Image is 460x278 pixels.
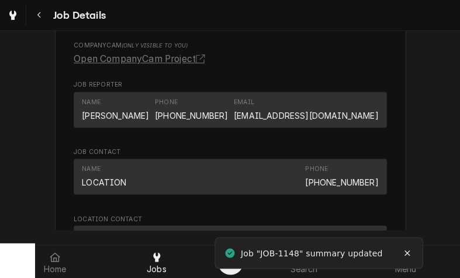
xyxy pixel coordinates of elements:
div: Email [234,98,378,121]
div: Job Contact List [74,159,386,200]
div: Job "JOB-1148" summary updated [240,247,383,259]
div: Name [82,164,126,188]
a: Go to Jobs [2,5,23,26]
span: Home [44,264,67,273]
span: (Only Visible to You) [122,42,188,49]
div: Phone [305,164,328,174]
a: [PHONE_NUMBER] [305,177,378,187]
div: Contact [74,92,386,128]
div: Name [82,98,149,121]
div: LOCATION [82,176,126,188]
div: Phone [305,164,378,188]
span: Job Contact [74,147,386,157]
a: Home [5,248,105,276]
div: Contact [74,159,386,194]
span: Search [290,264,317,273]
div: Phone [155,98,228,121]
span: Jobs [147,264,167,273]
div: Job Reporter [74,80,386,133]
div: Job Contact [74,147,386,200]
div: Name [82,98,101,107]
a: Open CompanyCam Project [74,52,209,66]
span: Job Reporter [74,80,386,90]
div: Phone [155,98,178,107]
button: Navigate back [29,5,50,26]
div: [object Object] [74,41,386,66]
a: [EMAIL_ADDRESS][DOMAIN_NAME] [234,111,378,121]
span: Location Contact [74,214,386,224]
span: [object Object] [74,52,386,66]
a: Jobs [106,248,207,276]
span: Job Details [50,8,106,23]
span: CompanyCam [74,41,386,50]
div: Email [234,98,254,107]
div: Job Reporter List [74,92,386,133]
span: Menu [395,264,416,273]
div: Name [82,164,101,174]
div: [PERSON_NAME] [82,109,149,122]
a: [PHONE_NUMBER] [155,111,228,121]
